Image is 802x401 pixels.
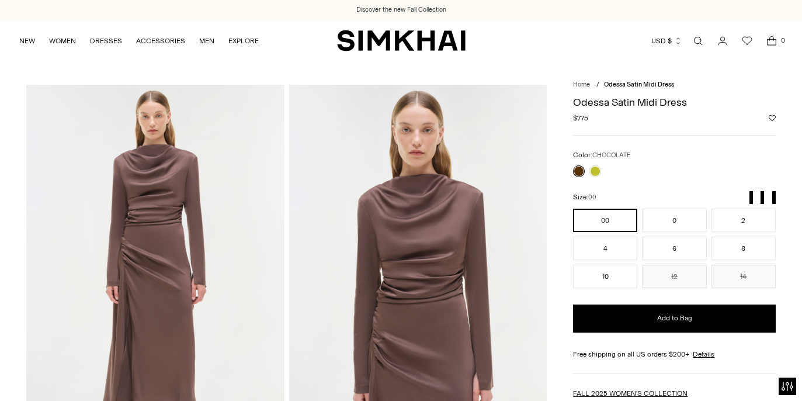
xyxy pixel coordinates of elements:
[588,193,596,201] span: 00
[642,209,706,232] button: 0
[199,28,214,54] a: MEN
[573,192,596,203] label: Size:
[693,349,714,359] a: Details
[19,28,35,54] a: NEW
[573,265,637,288] button: 10
[573,81,590,88] a: Home
[573,389,688,397] a: FALL 2025 WOMEN'S COLLECTION
[573,237,637,260] button: 4
[711,265,776,288] button: 14
[686,29,710,53] a: Open search modal
[642,265,706,288] button: 12
[573,97,775,108] h1: Odessa Satin Midi Dress
[657,313,692,323] span: Add to Bag
[573,150,630,161] label: Color:
[90,28,122,54] a: DRESSES
[604,81,674,88] span: Odessa Satin Midi Dress
[573,80,775,90] nav: breadcrumbs
[573,113,588,123] span: $775
[651,28,682,54] button: USD $
[642,237,706,260] button: 6
[777,35,788,46] span: 0
[573,209,637,232] button: 00
[356,5,446,15] a: Discover the new Fall Collection
[573,305,775,333] button: Add to Bag
[735,29,759,53] a: Wishlist
[573,349,775,359] div: Free shipping on all US orders $200+
[337,29,466,52] a: SIMKHAI
[596,80,599,90] div: /
[769,115,776,122] button: Add to Wishlist
[136,28,185,54] a: ACCESSORIES
[228,28,259,54] a: EXPLORE
[711,209,776,232] button: 2
[49,28,76,54] a: WOMEN
[711,29,734,53] a: Go to the account page
[711,237,776,260] button: 8
[760,29,783,53] a: Open cart modal
[592,151,630,159] span: CHOCOLATE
